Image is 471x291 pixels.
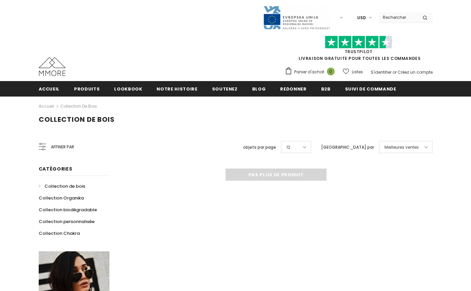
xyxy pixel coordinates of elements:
span: 12 [287,144,290,151]
span: Produits [74,86,100,92]
span: Collection Organika [39,195,84,201]
a: Lookbook [114,81,142,96]
a: Collection biodégradable [39,204,97,216]
span: Affiner par [51,143,74,151]
a: Javni Razpis [263,14,330,20]
a: Accueil [39,102,54,110]
a: Collection personnalisée [39,216,95,227]
span: Lookbook [114,86,142,92]
span: Meilleures ventes [384,144,419,151]
a: Créez un compte [398,69,433,75]
span: Blog [252,86,266,92]
img: Javni Razpis [263,5,330,30]
a: Suivi de commande [345,81,396,96]
span: Collection de bois [39,115,115,124]
a: Panier d'achat 0 [285,67,338,77]
span: soutenez [212,86,238,92]
span: Panier d'achat [294,69,324,75]
span: Accueil [39,86,60,92]
span: Collection Chakra [39,230,80,237]
a: Collection de bois [60,103,97,109]
span: Redonner [280,86,306,92]
a: Notre histoire [157,81,197,96]
a: Listes [343,66,363,78]
span: Listes [352,69,363,75]
span: 0 [327,68,335,75]
span: USD [357,14,366,21]
a: Collection Chakra [39,227,80,239]
span: Notre histoire [157,86,197,92]
span: Collection personnalisée [39,218,95,225]
input: Search Site [379,12,417,22]
span: Catégories [39,166,72,172]
label: objets par page [243,144,276,151]
a: soutenez [212,81,238,96]
span: or [393,69,397,75]
a: Produits [74,81,100,96]
a: Redonner [280,81,306,96]
label: [GEOGRAPHIC_DATA] par [321,144,374,151]
span: Collection biodégradable [39,207,97,213]
a: Collection de bois [39,180,85,192]
a: TrustPilot [345,49,373,54]
a: S'identifier [371,69,392,75]
span: B2B [321,86,331,92]
img: Cas MMORE [39,57,66,76]
span: LIVRAISON GRATUITE POUR TOUTES LES COMMANDES [285,39,433,61]
a: B2B [321,81,331,96]
a: Accueil [39,81,60,96]
span: Collection de bois [44,183,85,189]
span: Suivi de commande [345,86,396,92]
img: Faites confiance aux étoiles pilotes [325,36,392,49]
a: Blog [252,81,266,96]
a: Collection Organika [39,192,84,204]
